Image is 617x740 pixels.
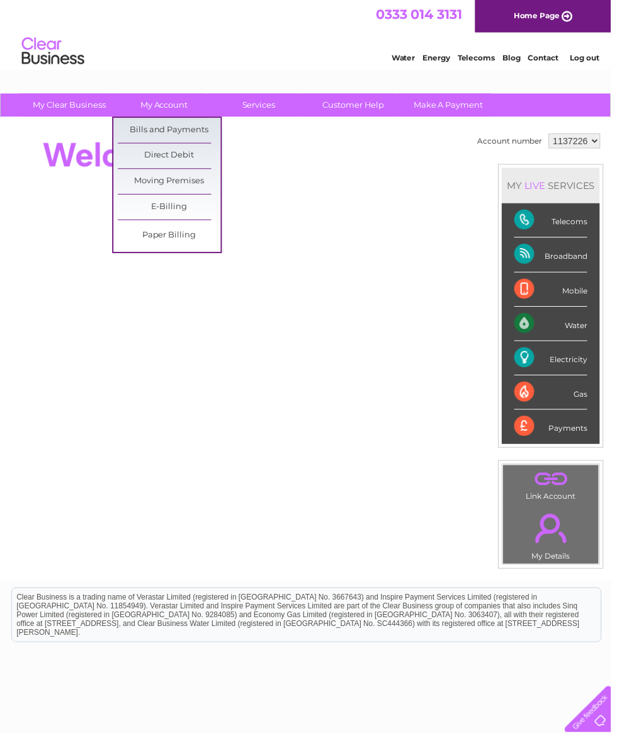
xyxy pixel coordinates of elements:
div: Broadband [519,240,593,275]
div: Gas [519,379,593,414]
a: Services [210,94,314,118]
td: Account number [479,132,551,153]
a: My Account [114,94,218,118]
a: Energy [427,54,455,63]
a: Telecoms [462,54,500,63]
a: Moving Premises [119,171,223,196]
div: Electricity [519,344,593,379]
a: Log out [575,54,605,63]
img: logo.png [21,33,86,71]
a: Make A Payment [401,94,505,118]
a: 0333 014 3131 [380,6,467,22]
a: Contact [533,54,564,63]
div: Water [519,310,593,344]
a: Bills and Payments [119,119,223,144]
div: LIVE [527,181,553,193]
td: My Details [507,508,605,570]
a: Customer Help [305,94,409,118]
a: . [511,511,601,555]
div: Clear Business is a trading name of Verastar Limited (registered in [GEOGRAPHIC_DATA] No. 3667643... [12,7,607,61]
div: Mobile [519,275,593,310]
div: Telecoms [519,205,593,240]
div: MY SERVICES [507,169,606,205]
a: Blog [507,54,526,63]
a: Paper Billing [119,225,223,251]
a: Direct Debit [119,145,223,170]
a: My Clear Business [18,94,122,118]
div: Payments [519,414,593,448]
a: . [511,473,601,495]
td: Link Account [507,469,605,509]
a: E-Billing [119,196,223,222]
a: Water [395,54,419,63]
